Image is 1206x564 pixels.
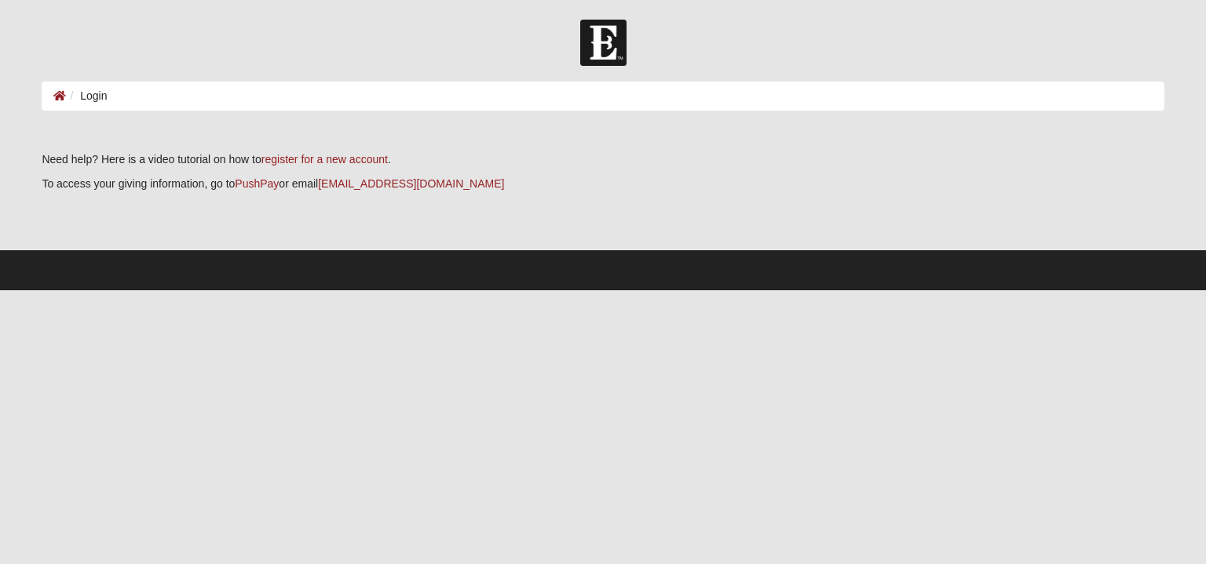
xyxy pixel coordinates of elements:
[318,177,504,190] a: [EMAIL_ADDRESS][DOMAIN_NAME]
[42,176,1164,192] p: To access your giving information, go to or email
[66,88,107,104] li: Login
[235,177,279,190] a: PushPay
[580,20,627,66] img: Church of Eleven22 Logo
[42,151,1164,168] p: Need help? Here is a video tutorial on how to .
[261,153,388,166] a: register for a new account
